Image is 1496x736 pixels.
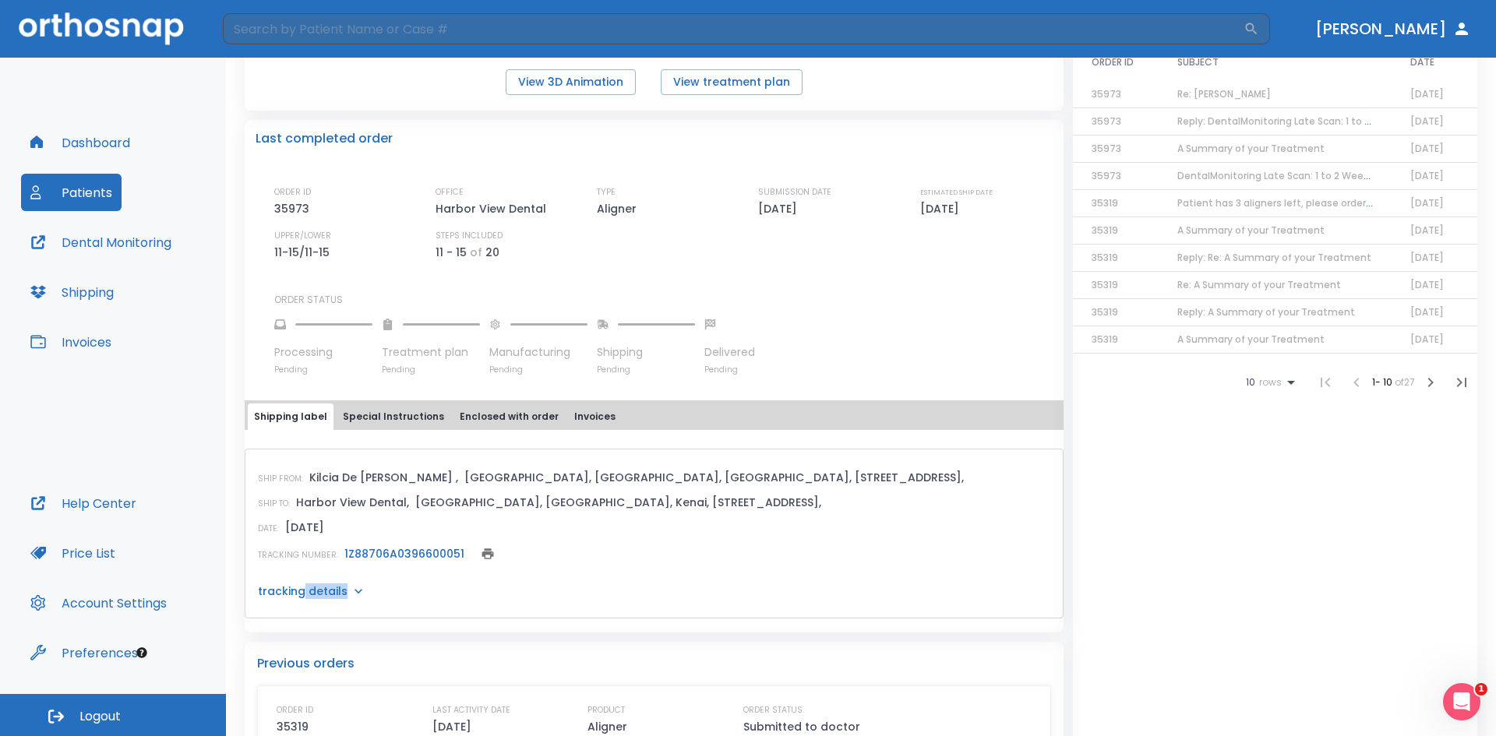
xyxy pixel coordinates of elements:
[337,403,450,430] button: Special Instructions
[21,584,176,622] button: Account Settings
[1177,333,1325,346] span: A Summary of your Treatment
[597,364,695,375] p: Pending
[21,224,181,261] button: Dental Monitoring
[920,185,993,199] p: ESTIMATED SHIP DATE
[1410,55,1434,69] span: DATE
[21,124,139,161] button: Dashboard
[1177,224,1325,237] span: A Summary of your Treatment
[1177,142,1325,155] span: A Summary of your Treatment
[258,583,348,599] p: tracking details
[436,199,552,218] p: Harbor View Dental
[382,364,480,375] p: Pending
[1092,114,1121,128] span: 35973
[1410,305,1444,319] span: [DATE]
[1177,55,1219,69] span: SUBJECT
[21,174,122,211] button: Patients
[344,546,464,562] a: 1Z88706A0396600051
[274,243,335,262] p: 11-15/11-15
[277,717,309,736] p: 35319
[277,703,313,717] p: ORDER ID
[274,364,372,375] p: Pending
[758,185,831,199] p: SUBMISSION DATE
[489,364,587,375] p: Pending
[274,293,1053,307] p: ORDER STATUS
[920,199,965,218] p: [DATE]
[506,69,636,95] button: View 3D Animation
[309,468,458,487] p: Kilcia De [PERSON_NAME] ,
[248,403,1060,430] div: tabs
[1177,251,1371,264] span: Reply: Re: A Summary of your Treatment
[274,185,311,199] p: ORDER ID
[568,403,622,430] button: Invoices
[21,484,146,522] button: Help Center
[1092,142,1121,155] span: 35973
[274,199,315,218] p: 35973
[1475,683,1487,696] span: 1
[1177,305,1355,319] span: Reply: A Summary of your Treatment
[274,229,331,243] p: UPPER/LOWER
[256,129,393,148] p: Last completed order
[1395,375,1415,389] span: of 27
[1092,87,1121,100] span: 35973
[1177,87,1271,100] span: Re: [PERSON_NAME]
[1246,377,1255,388] span: 10
[1372,375,1395,389] span: 1 - 10
[21,534,125,572] button: Price List
[19,12,184,44] img: Orthosnap
[285,518,324,537] p: [DATE]
[1177,278,1341,291] span: Re: A Summary of your Treatment
[436,185,464,199] p: OFFICE
[21,323,121,361] a: Invoices
[21,634,147,671] button: Preferences
[21,273,123,311] button: Shipping
[258,472,303,486] p: SHIP FROM:
[464,468,964,487] p: [GEOGRAPHIC_DATA], [GEOGRAPHIC_DATA], [GEOGRAPHIC_DATA], [STREET_ADDRESS],
[1092,333,1118,346] span: 35319
[1410,87,1444,100] span: [DATE]
[704,344,755,361] p: Delivered
[758,199,803,218] p: [DATE]
[704,364,755,375] p: Pending
[1092,305,1118,319] span: 35319
[1410,114,1444,128] span: [DATE]
[477,543,499,565] button: print
[1410,224,1444,237] span: [DATE]
[79,708,121,725] span: Logout
[1092,278,1118,291] span: 35319
[1410,278,1444,291] span: [DATE]
[1092,251,1118,264] span: 35319
[432,703,510,717] p: LAST ACTIVITY DATE
[415,493,821,512] p: [GEOGRAPHIC_DATA], [GEOGRAPHIC_DATA], Kenai, [STREET_ADDRESS],
[1309,15,1477,43] button: [PERSON_NAME]
[223,13,1244,44] input: Search by Patient Name or Case #
[587,703,625,717] p: PRODUCT
[1410,251,1444,264] span: [DATE]
[135,646,149,660] div: Tooltip anchor
[743,703,803,717] p: ORDER STATUS
[1410,333,1444,346] span: [DATE]
[587,717,627,736] p: Aligner
[1410,196,1444,210] span: [DATE]
[296,493,409,512] p: Harbor View Dental,
[1177,196,1412,210] span: Patient has 3 aligners left, please order next set!
[470,243,482,262] p: of
[248,403,333,430] button: Shipping label
[436,243,467,262] p: 11 - 15
[743,717,860,736] p: Submitted to doctor
[1177,169,1433,182] span: DentalMonitoring Late Scan: 1 to 2 Weeks Notification
[453,403,565,430] button: Enclosed with order
[1092,224,1118,237] span: 35319
[1092,169,1121,182] span: 35973
[489,344,587,361] p: Manufacturing
[258,548,338,562] p: TRACKING NUMBER:
[1410,142,1444,155] span: [DATE]
[274,344,372,361] p: Processing
[258,497,290,511] p: SHIP TO:
[258,522,279,536] p: DATE:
